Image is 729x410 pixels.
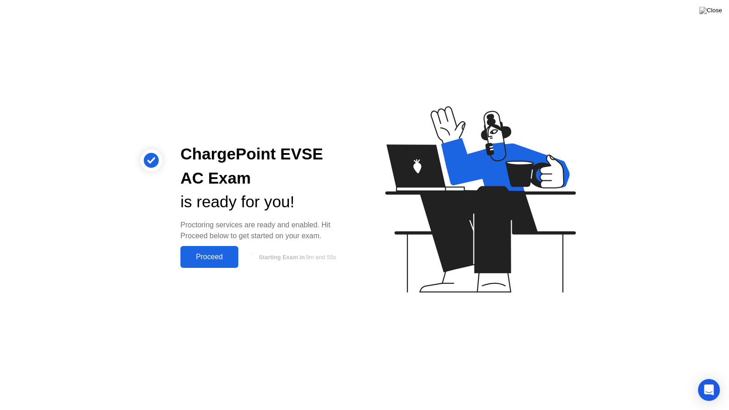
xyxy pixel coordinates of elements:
div: Proctoring services are ready and enabled. Hit Proceed below to get started on your exam. [180,220,350,241]
button: Proceed [180,246,238,268]
div: Proceed [183,253,236,261]
span: 9m and 55s [306,254,336,261]
div: Open Intercom Messenger [698,379,720,401]
div: is ready for you! [180,190,350,214]
button: Starting Exam in9m and 55s [243,248,350,266]
img: Close [699,7,722,14]
div: ChargePoint EVSE AC Exam [180,142,350,190]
